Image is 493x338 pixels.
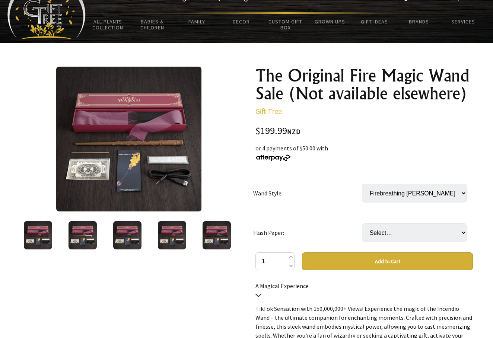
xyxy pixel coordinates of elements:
[263,14,308,35] a: Custom Gift Box
[69,221,97,249] img: The Original Fire Magic Wand Sale (Not available elsewhere)
[158,221,186,249] img: The Original Fire Magic Wand Sale (Not available elsewhere)
[441,14,486,29] a: Services
[86,14,130,35] a: All Plants Collection
[113,221,141,249] img: The Original Fire Magic Wand Sale (Not available elsewhere)
[255,106,282,116] a: Gift Tree
[352,14,397,29] a: Gift Ideas
[130,14,174,35] a: Babies & Children
[255,126,473,136] div: $199.99
[302,252,473,270] button: Add to Cart
[219,14,263,29] a: Decor
[175,14,219,29] a: Family
[253,173,362,213] td: Wand Style:
[253,213,362,252] td: Flash Paper:
[24,221,52,249] img: The Original Fire Magic Wand Sale (Not available elsewhere)
[255,154,291,161] img: Afterpay
[397,14,441,29] a: Brands
[56,67,201,211] img: The Original Fire Magic Wand Sale (Not available elsewhere)
[255,281,473,299] p: A Magical Experience
[203,221,231,249] img: The Original Fire Magic Wand Sale (Not available elsewhere)
[255,67,473,102] h1: The Original Fire Magic Wand Sale (Not available elsewhere)
[287,127,300,136] span: NZD
[308,14,352,29] a: Grown Ups
[255,144,473,162] div: or 4 payments of $50.00 with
